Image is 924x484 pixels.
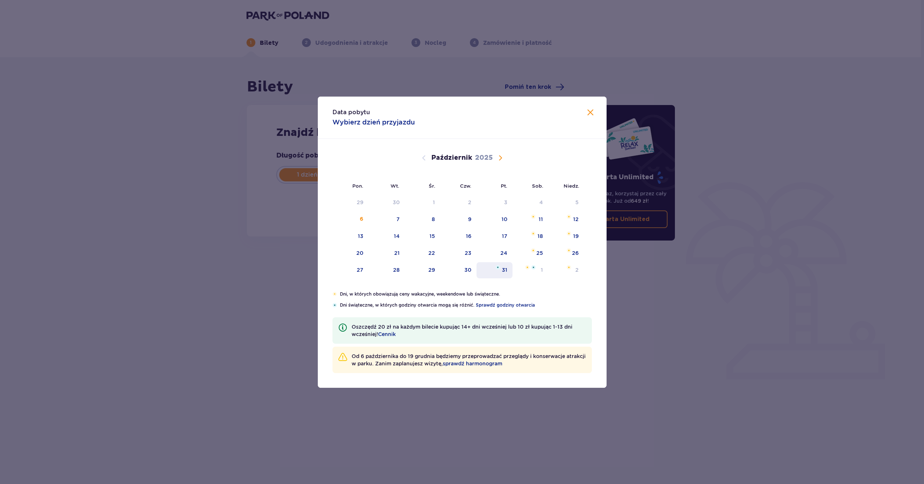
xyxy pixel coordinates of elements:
div: 28 [393,266,400,274]
img: Pomarańczowa gwiazdka [567,231,571,236]
img: Pomarańczowa gwiazdka [567,248,571,253]
td: Data niedostępna. poniedziałek, 29 września 2025 [332,195,369,211]
div: 25 [536,249,543,257]
td: środa, 8 października 2025 [405,212,441,228]
button: Zamknij [586,108,595,118]
div: 19 [573,232,579,240]
div: 1 [541,266,543,274]
div: 10 [501,216,507,223]
img: Pomarańczowa gwiazdka [332,292,337,296]
div: 9 [468,216,471,223]
div: 16 [466,232,471,240]
div: 11 [539,216,543,223]
div: 7 [396,216,400,223]
td: piątek, 10 października 2025 [477,212,513,228]
small: Wt. [391,183,399,189]
div: 31 [502,266,507,274]
td: niedziela, 12 października 2025 [548,212,584,228]
img: Pomarańczowa gwiazdka [525,265,530,270]
td: Data niedostępna. niedziela, 5 października 2025 [548,195,584,211]
div: 5 [575,199,579,206]
p: Oszczędź 20 zł na każdym bilecie kupując 14+ dni wcześniej lub 10 zł kupując 1-13 dni wcześniej! [352,323,586,338]
p: 2025 [475,153,493,162]
img: Niebieska gwiazdka [496,265,500,270]
td: piątek, 31 października 2025 [477,262,513,278]
td: wtorek, 21 października 2025 [368,245,405,261]
td: niedziela, 19 października 2025 [548,228,584,245]
td: piątek, 17 października 2025 [477,228,513,245]
td: niedziela, 26 października 2025 [548,245,584,261]
div: 20 [356,249,363,257]
td: środa, 29 października 2025 [405,262,441,278]
td: środa, 22 października 2025 [405,245,441,261]
td: sobota, 18 października 2025 [513,228,548,245]
td: czwartek, 9 października 2025 [440,212,477,228]
div: 12 [573,216,579,223]
img: Pomarańczowa gwiazdka [567,214,571,219]
td: wtorek, 28 października 2025 [368,262,405,278]
img: Pomarańczowa gwiazdka [531,231,536,236]
p: Październik [431,153,472,162]
div: 2 [468,199,471,206]
img: Pomarańczowa gwiazdka [531,214,536,219]
a: sprawdź harmonogram [443,360,502,367]
div: 14 [394,232,400,240]
td: piątek, 24 października 2025 [477,245,513,261]
td: czwartek, 23 października 2025 [440,245,477,261]
td: czwartek, 30 października 2025 [440,262,477,278]
td: poniedziałek, 27 października 2025 [332,262,369,278]
div: 30 [464,266,471,274]
div: 3 [504,199,507,206]
td: wtorek, 7 października 2025 [368,212,405,228]
div: 22 [428,249,435,257]
a: Sprawdź godziny otwarcia [476,302,535,308]
div: 4 [539,199,543,206]
div: 21 [394,249,400,257]
td: czwartek, 16 października 2025 [440,228,477,245]
td: sobota, 25 października 2025 [513,245,548,261]
p: Dni, w których obowiązują ceny wakacyjne, weekendowe lub świąteczne. [340,291,592,297]
small: Niedz. [564,183,579,189]
small: Czw. [460,183,471,189]
a: Cennik [378,331,396,338]
div: 17 [502,232,507,240]
div: 29 [357,199,363,206]
td: środa, 15 października 2025 [405,228,441,245]
img: Pomarańczowa gwiazdka [531,248,536,253]
p: Dni świąteczne, w których godziny otwarcia mogą się różnić. [340,302,592,308]
small: Pon. [352,183,363,189]
div: 30 [393,199,400,206]
td: sobota, 1 listopada 2025 [513,262,548,278]
img: Niebieska gwiazdka [332,303,337,307]
div: 6 [360,216,363,223]
div: 2 [575,266,579,274]
td: Data niedostępna. czwartek, 2 października 2025 [440,195,477,211]
button: Poprzedni miesiąc [420,153,428,162]
small: Śr. [429,183,435,189]
div: 15 [429,232,435,240]
div: 1 [433,199,435,206]
div: 23 [465,249,471,257]
td: Data niedostępna. poniedziałek, 6 października 2025 [332,212,369,228]
div: 26 [572,249,579,257]
div: 13 [358,232,363,240]
div: 27 [357,266,363,274]
td: Data niedostępna. wtorek, 30 września 2025 [368,195,405,211]
td: poniedziałek, 20 października 2025 [332,245,369,261]
p: Od 6 października do 19 grudnia będziemy przeprowadzać przeglądy i konserwacje atrakcji w parku. ... [352,353,586,367]
small: Sob. [532,183,543,189]
p: Wybierz dzień przyjazdu [332,118,415,127]
div: 8 [432,216,435,223]
div: 18 [537,232,543,240]
img: Niebieska gwiazdka [531,265,536,270]
small: Pt. [501,183,507,189]
p: Data pobytu [332,108,370,116]
td: wtorek, 14 października 2025 [368,228,405,245]
td: niedziela, 2 listopada 2025 [548,262,584,278]
td: Data niedostępna. środa, 1 października 2025 [405,195,441,211]
button: Następny miesiąc [496,153,505,162]
td: sobota, 11 października 2025 [513,212,548,228]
